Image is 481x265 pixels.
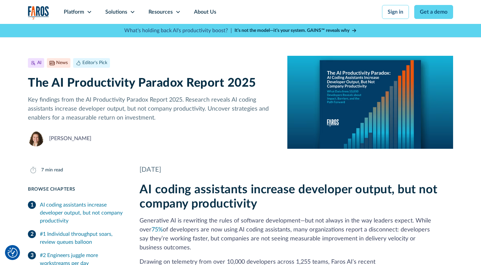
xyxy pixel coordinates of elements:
div: [DATE] [140,165,453,175]
a: It’s not the model—it’s your system. GAINS™ reveals why [235,27,357,34]
a: AI coding assistants increase developer output, but not company productivity [28,198,124,227]
a: Sign in [382,5,409,19]
p: Key findings from the AI Productivity Paradox Report 2025. Research reveals AI coding assistants ... [28,96,277,123]
div: Resources [148,8,173,16]
h1: The AI Productivity Paradox Report 2025 [28,76,277,90]
div: #1 Individual throughput soars, review queues balloon [40,230,124,246]
div: 7 [41,167,44,174]
div: Browse Chapters [28,186,124,193]
a: #1 Individual throughput soars, review queues balloon [28,227,124,249]
div: Solutions [105,8,127,16]
a: home [28,6,49,20]
div: Editor's Pick [82,59,107,66]
img: Logo of the analytics and reporting company Faros. [28,6,49,20]
p: What's holding back AI's productivity boost? | [124,27,232,35]
img: Revisit consent button [8,248,18,258]
img: A report cover on a blue background. The cover reads:The AI Productivity Paradox: AI Coding Assis... [287,56,453,149]
button: Cookie Settings [8,248,18,258]
div: News [56,59,68,66]
div: AI [37,59,42,66]
strong: It’s not the model—it’s your system. GAINS™ reveals why [235,28,349,33]
h2: AI coding assistants increase developer output, but not company productivity [140,183,453,211]
p: Generative AI is rewriting the rules of software development—but not always in the way leaders ex... [140,217,453,252]
div: min read [45,167,63,174]
a: 75% [151,227,163,233]
img: Neely Dunlap [28,131,44,146]
div: Platform [64,8,84,16]
div: AI coding assistants increase developer output, but not company productivity [40,201,124,225]
div: [PERSON_NAME] [49,134,91,142]
a: Get a demo [414,5,453,19]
